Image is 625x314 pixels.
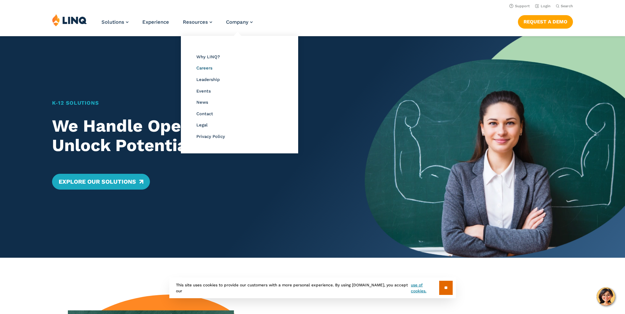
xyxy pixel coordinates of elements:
[101,19,124,25] span: Solutions
[196,100,208,105] a: News
[142,19,169,25] a: Experience
[183,19,208,25] span: Resources
[535,4,551,8] a: Login
[52,14,87,26] img: LINQ | K‑12 Software
[196,89,211,93] a: Events
[509,4,530,8] a: Support
[597,287,615,306] button: Hello, have a question? Let’s chat.
[518,14,573,28] nav: Button Navigation
[101,19,128,25] a: Solutions
[196,54,220,59] a: Why LINQ?
[226,19,248,25] span: Company
[183,19,212,25] a: Resources
[52,99,339,107] h1: K‑12 Solutions
[196,134,225,139] a: Privacy Policy
[196,111,213,116] a: Contact
[196,122,208,127] a: Legal
[52,174,150,190] a: Explore Our Solutions
[101,14,253,36] nav: Primary Navigation
[52,116,339,156] h2: We Handle Operations. You Unlock Potential.
[196,77,220,82] a: Leadership
[556,4,573,9] button: Open Search Bar
[226,19,253,25] a: Company
[561,4,573,8] span: Search
[518,15,573,28] a: Request a Demo
[365,36,625,258] img: Home Banner
[169,277,456,298] div: This site uses cookies to provide our customers with a more personal experience. By using [DOMAIN...
[411,282,439,294] a: use of cookies.
[196,65,213,70] a: Careers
